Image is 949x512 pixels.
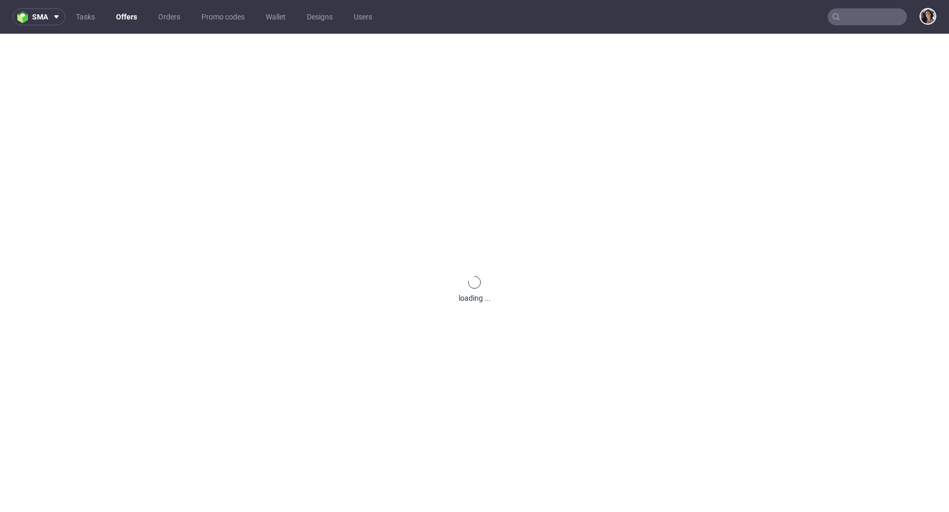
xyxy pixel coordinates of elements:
[195,8,251,25] a: Promo codes
[17,11,32,23] img: logo
[921,9,935,24] img: Moreno Martinez Cristina
[152,8,187,25] a: Orders
[32,13,48,21] span: sma
[301,8,339,25] a: Designs
[13,8,65,25] button: sma
[259,8,292,25] a: Wallet
[110,8,143,25] a: Offers
[347,8,379,25] a: Users
[459,293,491,303] div: loading ...
[70,8,101,25] a: Tasks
